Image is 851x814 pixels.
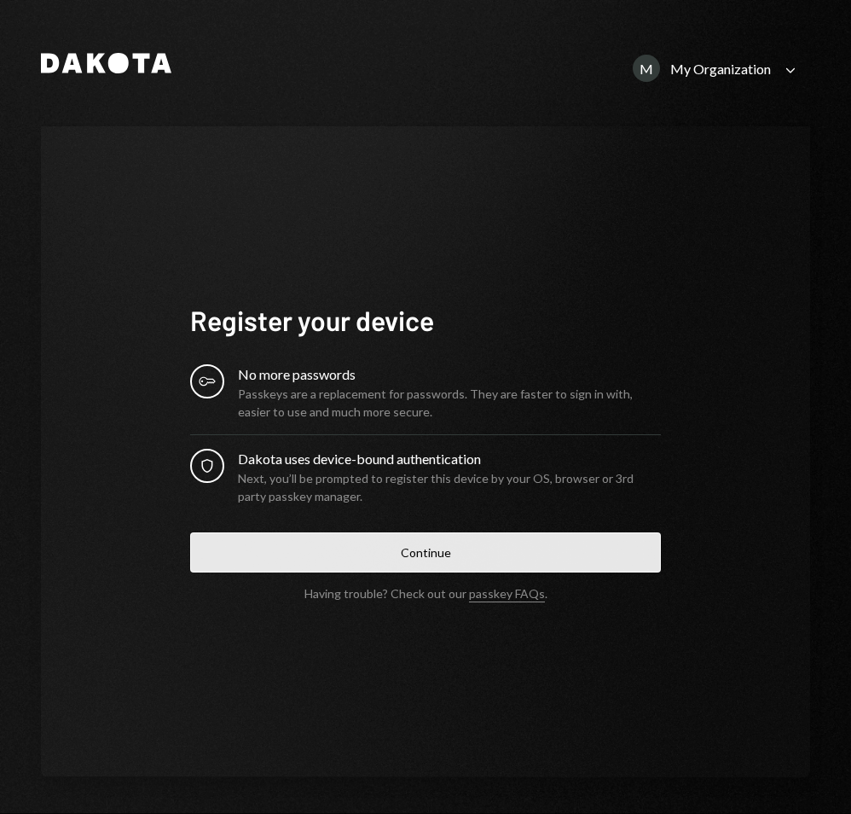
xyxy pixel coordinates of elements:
div: M [633,55,660,82]
button: Continue [190,532,661,573]
div: No more passwords [238,364,661,385]
div: My Organization [670,61,771,77]
div: Next, you’ll be prompted to register this device by your OS, browser or 3rd party passkey manager. [238,469,661,505]
h1: Register your device [190,303,661,337]
a: passkey FAQs [469,586,545,602]
div: Dakota uses device-bound authentication [238,449,661,469]
div: Passkeys are a replacement for passwords. They are faster to sign in with, easier to use and much... [238,385,661,421]
div: Having trouble? Check out our . [304,586,547,601]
